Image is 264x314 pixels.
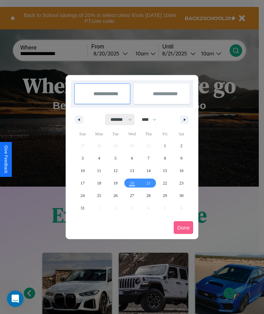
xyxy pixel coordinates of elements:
button: 23 [173,177,190,189]
span: 21 [146,177,150,189]
button: 24 [74,189,91,202]
button: 4 [91,152,107,164]
button: 16 [173,164,190,177]
span: 8 [164,152,166,164]
span: Wed [124,128,140,140]
span: 25 [97,189,101,202]
span: 2 [180,140,182,152]
button: 6 [124,152,140,164]
span: 24 [81,189,85,202]
span: 14 [146,164,150,177]
span: 19 [114,177,118,189]
span: 13 [130,164,134,177]
button: 29 [157,189,173,202]
span: 23 [179,177,183,189]
span: 17 [81,177,85,189]
button: 2 [173,140,190,152]
span: 9 [180,152,182,164]
span: 10 [81,164,85,177]
button: 31 [74,202,91,214]
button: 8 [157,152,173,164]
span: 11 [97,164,101,177]
button: 30 [173,189,190,202]
span: 20 [130,177,134,189]
iframe: Intercom live chat [7,290,24,307]
button: 18 [91,177,107,189]
span: 29 [163,189,167,202]
span: Sun [74,128,91,140]
button: 20 [124,177,140,189]
span: 18 [97,177,101,189]
span: Fri [157,128,173,140]
button: Done [174,221,193,234]
span: 5 [115,152,117,164]
span: 7 [147,152,149,164]
span: 26 [114,189,118,202]
span: 27 [130,189,134,202]
button: 17 [74,177,91,189]
span: Thu [140,128,157,140]
button: 25 [91,189,107,202]
span: 28 [146,189,150,202]
span: 16 [179,164,183,177]
span: 31 [81,202,85,214]
button: 3 [74,152,91,164]
button: 10 [74,164,91,177]
button: 28 [140,189,157,202]
button: 5 [107,152,124,164]
span: 15 [163,164,167,177]
span: 12 [114,164,118,177]
button: 15 [157,164,173,177]
span: 3 [82,152,84,164]
div: Give Feedback [3,145,8,173]
span: 30 [179,189,183,202]
button: 11 [91,164,107,177]
button: 13 [124,164,140,177]
button: 1 [157,140,173,152]
button: 12 [107,164,124,177]
span: 4 [98,152,100,164]
span: Tue [107,128,124,140]
button: 26 [107,189,124,202]
span: Mon [91,128,107,140]
button: 7 [140,152,157,164]
button: 14 [140,164,157,177]
span: 22 [163,177,167,189]
span: Sat [173,128,190,140]
span: 6 [131,152,133,164]
button: 9 [173,152,190,164]
button: 19 [107,177,124,189]
span: 1 [164,140,166,152]
button: 22 [157,177,173,189]
button: 21 [140,177,157,189]
button: 27 [124,189,140,202]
